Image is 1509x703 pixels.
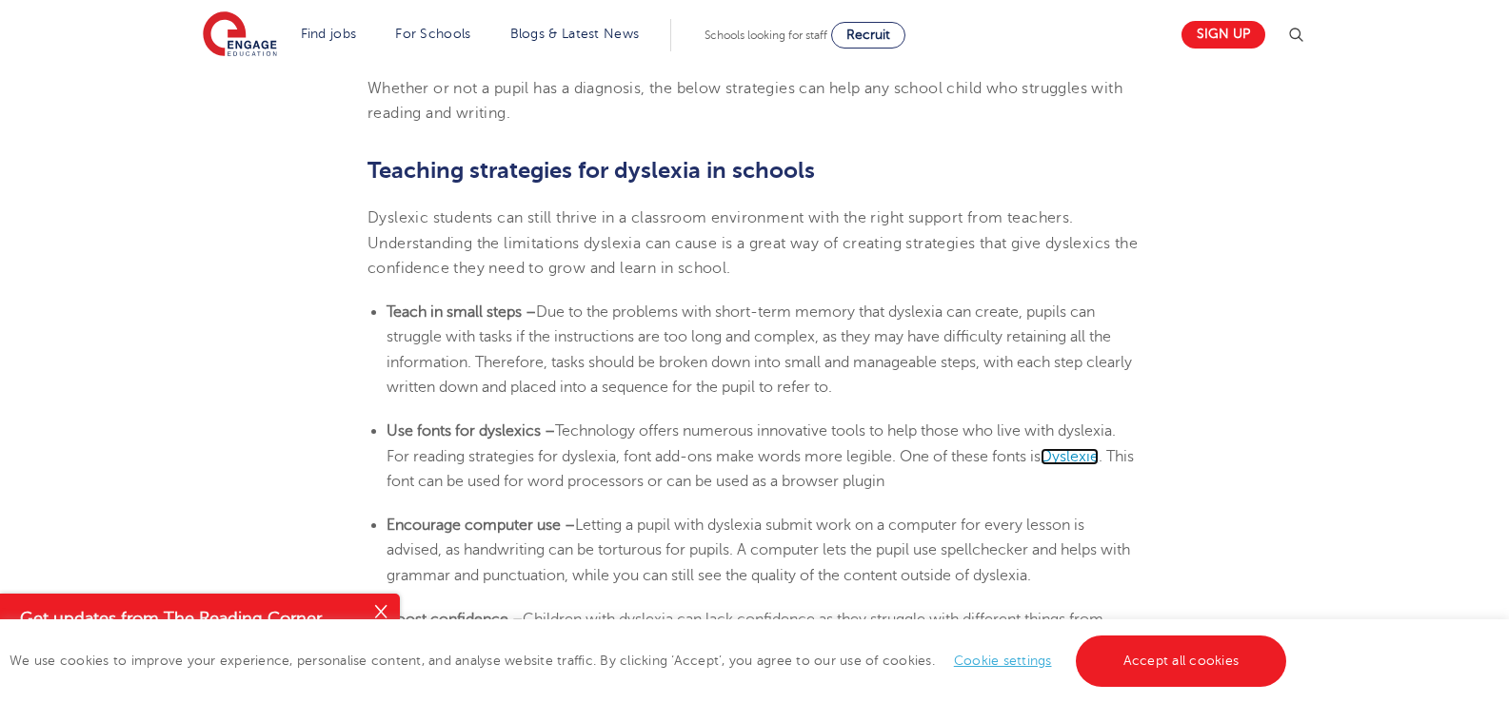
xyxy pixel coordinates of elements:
[846,28,890,42] span: Recruit
[367,80,1122,122] span: Whether or not a pupil has a diagnosis, the below strategies can help any school child who strugg...
[705,29,827,42] span: Schools looking for staff
[395,27,470,41] a: For Schools
[387,422,1116,464] span: Technology offers numerous innovative tools to help those who live with dyslexia. For reading str...
[510,27,640,41] a: Blogs & Latest News
[387,611,1139,678] span: Children with dyslexia can lack confidence as they struggle with different things from other stud...
[1076,635,1287,687] a: Accept all cookies
[387,422,555,439] b: Use fonts for dyslexics –
[10,654,1291,668] span: We use cookies to improve your experience, personalise content, and analyse website traffic. By c...
[367,209,1138,277] span: Dyslexic students can still thrive in a classroom environment with the right support from teacher...
[565,517,575,534] b: –
[831,22,905,49] a: Recruit
[367,157,815,184] b: Teaching strategies for dyslexia in schools
[1041,448,1099,465] a: Dyslexie
[954,654,1052,668] a: Cookie settings
[387,517,561,534] b: Encourage computer use
[387,448,1134,490] span: . This font can be used for word processors or can be used as a browser plugin
[203,11,277,59] img: Engage Education
[362,594,400,632] button: Close
[301,27,357,41] a: Find jobs
[387,303,536,321] b: Teach in small steps –
[387,517,1130,584] span: Letting a pupil with dyslexia submit work on a computer for every lesson is advised, as handwriti...
[387,303,1132,396] span: Due to the problems with short-term memory that dyslexia can create, pupils can struggle with tas...
[1181,21,1265,49] a: Sign up
[20,607,360,631] h4: Get updates from The Reading Corner
[387,611,523,628] b: Boost confidence –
